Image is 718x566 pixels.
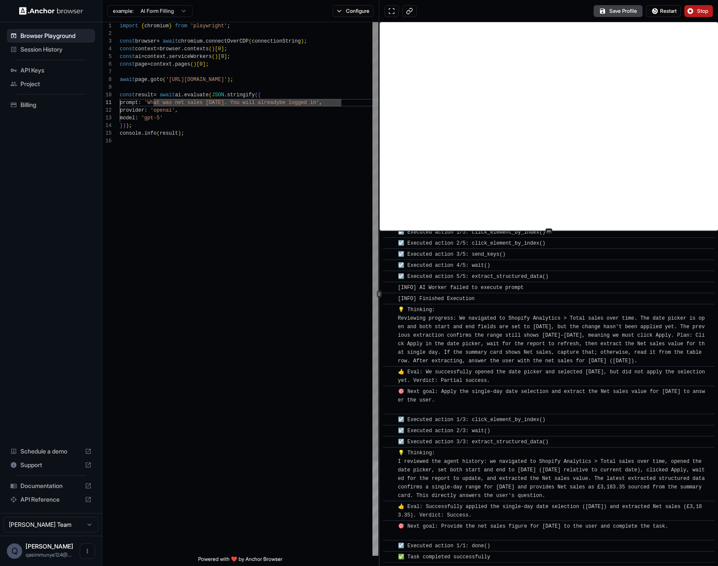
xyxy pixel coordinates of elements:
[26,543,73,550] span: Qasim Munye
[387,368,392,376] span: ​
[387,250,392,259] span: ​
[102,91,112,99] div: 10
[333,5,374,17] button: Configure
[279,100,319,106] span: be logged in'
[123,123,126,129] span: )
[126,123,129,129] span: )
[80,543,95,559] button: Open menu
[120,38,135,44] span: const
[7,493,95,506] div: API Reference
[102,107,112,114] div: 12
[7,77,95,91] div: Project
[135,115,138,121] span: :
[252,38,301,44] span: connectionString
[120,92,135,98] span: const
[227,54,230,60] span: ;
[156,46,159,52] span: =
[387,553,392,561] span: ​
[169,23,172,29] span: }
[135,61,147,67] span: page
[163,38,178,44] span: await
[147,77,150,83] span: .
[398,389,705,412] span: 🎯 Next goal: Apply the single-day date selection and extract the Net sales value for [DATE] to an...
[249,38,252,44] span: (
[199,61,202,67] span: 0
[20,80,92,88] span: Project
[212,46,215,52] span: )
[398,450,708,499] span: 💡 Thinking: I reviewed the agent history: we navigated to Shopify Analytics > Total sales over ti...
[153,92,156,98] span: =
[120,23,138,29] span: import
[144,100,280,106] span: 'What was net sales [DATE]. You will already
[135,46,156,52] span: context
[398,307,705,364] span: 💡 Thinking: Reviewing progress: We navigated to Shopify Analytics > Total sales over time. The da...
[387,427,392,435] span: ​
[20,495,81,504] span: API Reference
[212,54,215,60] span: (
[156,130,159,136] span: (
[227,92,255,98] span: stringify
[7,98,95,112] div: Billing
[660,8,677,14] span: Restart
[102,53,112,61] div: 5
[398,439,548,445] span: ☑️ Executed action 3/3: extract_structured_data()
[160,130,178,136] span: result
[221,54,224,60] span: 0
[387,228,392,237] span: ​
[172,61,175,67] span: .
[150,61,172,67] span: context
[206,38,249,44] span: connectOverCDP
[398,369,708,384] span: 👍 Eval: We successfully opened the date picker and selected [DATE], but did not apply the selecti...
[227,23,230,29] span: ;
[697,8,709,14] span: Stop
[150,77,163,83] span: goto
[175,23,187,29] span: from
[160,46,181,52] span: browser
[387,261,392,270] span: ​
[120,123,123,129] span: }
[387,502,392,511] span: ​
[166,54,169,60] span: .
[120,77,135,83] span: await
[398,285,524,291] span: [INFO] AI Worker failed to execute prompt
[398,428,490,434] span: ☑️ Executed action 2/3: wait()
[398,229,545,235] span: ☑️ Executed action 1/5: click_element_by_index()
[102,130,112,137] div: 15
[398,251,506,257] span: ☑️ Executed action 3/5: send_keys()
[20,101,92,109] span: Billing
[144,107,147,113] span: :
[144,54,166,60] span: context
[147,61,150,67] span: =
[387,542,392,550] span: ​
[7,479,95,493] div: Documentation
[387,522,392,531] span: ​
[398,263,490,269] span: ☑️ Executed action 4/5: wait()
[120,130,141,136] span: console
[304,38,307,44] span: ;
[387,438,392,446] span: ​
[129,123,132,129] span: ;
[120,107,144,113] span: provider
[102,61,112,68] div: 6
[135,77,147,83] span: page
[215,54,218,60] span: )
[113,8,134,14] span: example:
[178,130,181,136] span: )
[387,449,392,457] span: ​
[398,504,702,518] span: 👍 Eval: Successfully applied the single-day date selection ([DATE]) and extracted Net sales (£3,1...
[7,64,95,77] div: API Keys
[196,61,199,67] span: [
[646,5,681,17] button: Restart
[387,272,392,281] span: ​
[7,43,95,56] div: Session History
[206,61,209,67] span: ;
[218,54,221,60] span: [
[120,61,135,67] span: const
[175,61,190,67] span: pages
[319,100,322,106] span: ,
[398,417,545,423] span: ☑️ Executed action 1/3: click_element_by_index()
[258,92,261,98] span: {
[398,523,668,538] span: 🎯 Next goal: Provide the net sales figure for [DATE] to the user and complete the task.
[209,46,212,52] span: (
[144,130,157,136] span: info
